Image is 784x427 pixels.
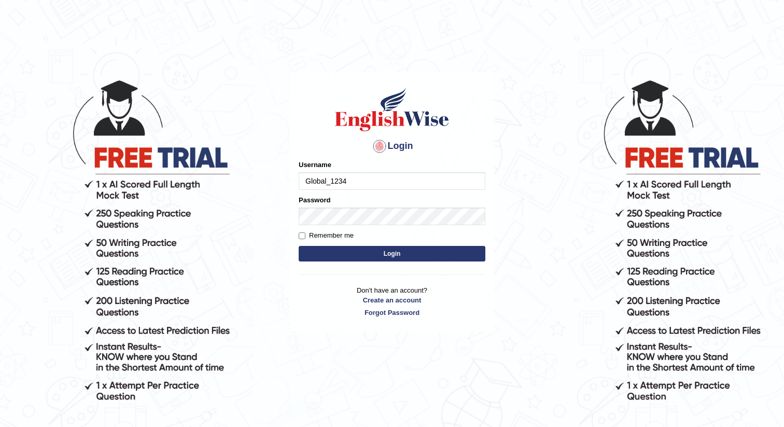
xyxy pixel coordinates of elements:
label: Username [299,160,331,170]
label: Password [299,195,330,205]
img: Logo of English Wise sign in for intelligent practice with AI [333,86,451,133]
a: Create an account [299,295,485,305]
a: Forgot Password [299,308,485,318]
input: Remember me [299,232,305,239]
p: Don't have an account? [299,285,485,318]
button: Login [299,246,485,261]
h4: Login [299,138,485,155]
label: Remember me [299,230,354,241]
